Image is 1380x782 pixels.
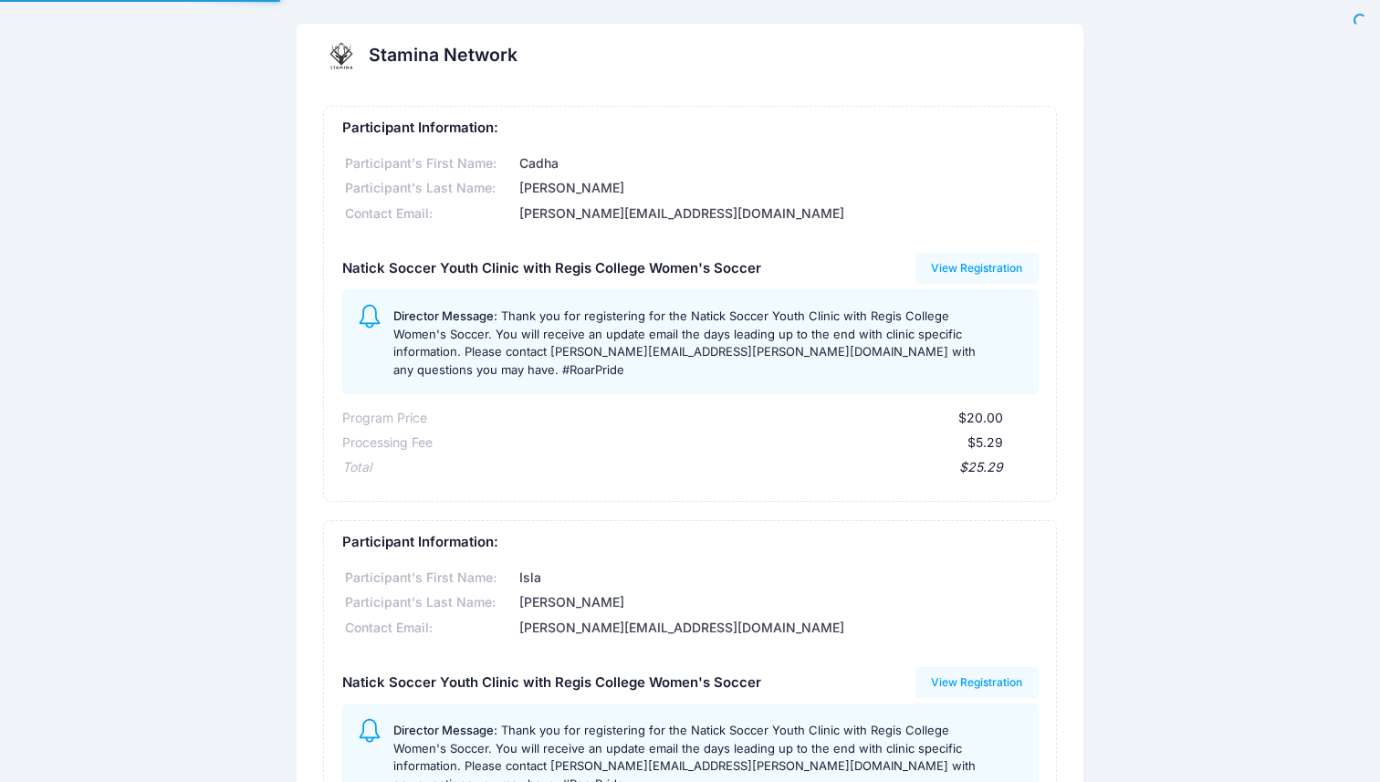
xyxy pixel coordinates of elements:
div: Participant's First Name: [342,154,517,173]
div: Processing Fee [342,433,433,453]
span: Thank you for registering for the Natick Soccer Youth Clinic with Regis College Women's Soccer. Y... [393,308,976,377]
div: Participant's Last Name: [342,179,517,198]
div: Cadha [516,154,1038,173]
div: Program Price [342,409,427,428]
div: $25.29 [371,458,1003,477]
span: $20.00 [958,410,1003,425]
div: Total [342,458,371,477]
div: Participant's First Name: [342,568,517,588]
span: Director Message: [393,308,497,323]
div: Isla [516,568,1038,588]
div: Contact Email: [342,204,517,224]
h2: Stamina Network [369,45,517,66]
h5: Natick Soccer Youth Clinic with Regis College Women's Soccer [342,675,761,692]
div: Participant's Last Name: [342,593,517,612]
a: View Registration [915,667,1039,698]
div: [PERSON_NAME][EMAIL_ADDRESS][DOMAIN_NAME] [516,619,1038,638]
div: [PERSON_NAME] [516,179,1038,198]
div: $5.29 [433,433,1003,453]
h5: Natick Soccer Youth Clinic with Regis College Women's Soccer [342,261,761,277]
h5: Participant Information: [342,535,1039,551]
div: Contact Email: [342,619,517,638]
a: View Registration [915,253,1039,284]
div: [PERSON_NAME][EMAIL_ADDRESS][DOMAIN_NAME] [516,204,1038,224]
h5: Participant Information: [342,120,1039,137]
span: Director Message: [393,723,497,737]
div: [PERSON_NAME] [516,593,1038,612]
